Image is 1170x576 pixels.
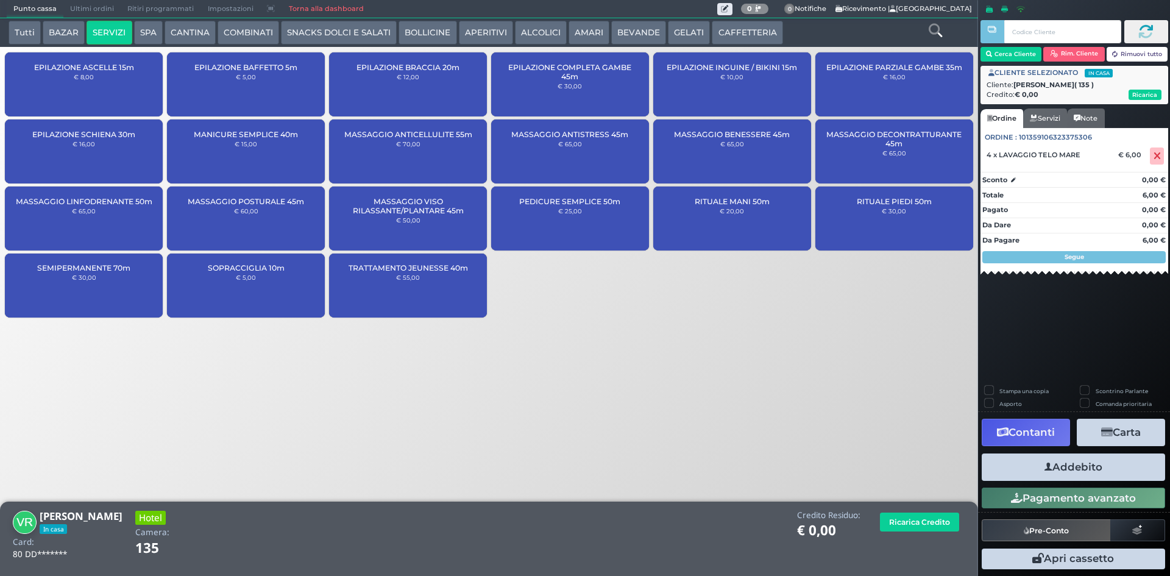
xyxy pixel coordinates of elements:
h1: € 0,00 [797,523,860,538]
h1: 135 [135,541,193,556]
small: € 25,00 [558,207,582,215]
button: AMARI [569,21,609,45]
span: TRATTAMENTO JEUNESSE 40m [349,263,468,272]
small: € 65,00 [720,140,744,148]
span: CLIENTE SELEZIONATO [988,68,1113,78]
span: PEDICURE SEMPLICE 50m [519,197,620,206]
span: In casa [1085,69,1113,77]
small: € 65,00 [558,140,582,148]
small: € 65,00 [72,207,96,215]
small: € 70,00 [396,140,420,148]
button: Carta [1077,419,1165,446]
span: MASSAGGIO VISO RILASSANTE/PLANTARE 45m [339,197,477,215]
span: EPILAZIONE BAFFETTO 5m [194,63,297,72]
button: CANTINA [165,21,216,45]
small: € 5,00 [236,274,256,281]
button: BAZAR [43,21,85,45]
span: EPILAZIONE PARZIALE GAMBE 35m [826,63,962,72]
small: € 16,00 [883,73,906,80]
label: Comanda prioritaria [1096,400,1152,408]
button: Addebito [982,453,1165,481]
span: MASSAGGIO ANTISTRESS 45m [511,130,628,139]
h4: Credito Residuo: [797,511,860,520]
small: € 30,00 [882,207,906,215]
small: € 12,00 [397,73,419,80]
span: EPILAZIONE ASCELLE 15m [34,63,134,72]
b: 0 [747,4,752,13]
div: Cliente: [987,80,1161,90]
span: 0 [784,4,795,15]
span: RITUALE PIEDI 50m [857,197,932,206]
button: SPA [134,21,163,45]
span: Ultimi ordini [63,1,121,18]
label: Asporto [999,400,1022,408]
button: Tutti [9,21,41,45]
small: € 20,00 [720,207,744,215]
span: EPILAZIONE INGUINE / BIKINI 15m [667,63,797,72]
button: BOLLICINE [399,21,456,45]
span: Punto cassa [7,1,63,18]
a: Note [1067,108,1104,128]
button: Cerca Cliente [980,47,1042,62]
small: € 65,00 [882,149,906,157]
span: SEMIPERMANENTE 70m [37,263,130,272]
button: CAFFETTERIA [712,21,782,45]
strong: Segue [1065,253,1084,261]
span: RITUALE MANI 50m [695,197,770,206]
button: Pagamento avanzato [982,488,1165,508]
strong: 6,00 € [1143,191,1166,199]
small: € 55,00 [396,274,420,281]
span: ( 135 ) [1074,80,1094,90]
span: MANICURE SEMPLICE 40m [194,130,298,139]
div: Credito: [987,90,1161,100]
button: SNACKS DOLCI E SALATI [281,21,397,45]
small: € 5,00 [236,73,256,80]
button: Ricarica [1129,90,1161,100]
small: € 15,00 [235,140,257,148]
strong: Da Dare [982,221,1011,229]
strong: 0,00 € [1142,221,1166,229]
strong: Da Pagare [982,236,1019,244]
span: SOPRACCIGLIA 10m [208,263,285,272]
input: Codice Cliente [1004,20,1121,43]
button: Apri cassetto [982,549,1165,569]
button: SERVIZI [87,21,132,45]
a: Ordine [980,109,1023,129]
span: MASSAGGIO ANTICELLULITE 55m [344,130,472,139]
span: Ritiri programmati [121,1,200,18]
span: MASSAGGIO BENESSERE 45m [674,130,790,139]
span: MASSAGGIO DECONTRATTURANTE 45m [825,130,962,148]
button: Rimuovi tutto [1107,47,1168,62]
a: Torna alla dashboard [282,1,370,18]
span: In casa [40,524,67,534]
strong: 6,00 € [1143,236,1166,244]
label: Stampa una copia [999,387,1049,395]
small: € 50,00 [396,216,420,224]
button: APERITIVI [459,21,513,45]
h4: Camera: [135,528,169,537]
button: GELATI [668,21,710,45]
img: Veronica Romano [13,511,37,535]
h3: Hotel [135,511,166,525]
span: EPILAZIONE COMPLETA GAMBE 45m [502,63,639,81]
span: EPILAZIONE SCHIENA 30m [32,130,135,139]
button: Rim. Cliente [1043,47,1105,62]
strong: 0,00 € [1142,205,1166,214]
b: [PERSON_NAME] [1013,80,1094,89]
strong: 0,00 € [1142,176,1166,184]
label: Scontrino Parlante [1096,387,1148,395]
span: 101359106323375306 [1019,132,1092,143]
strong: Sconto [982,175,1007,185]
small: € 10,00 [720,73,743,80]
h4: Card: [13,538,34,547]
span: EPILAZIONE BRACCIA 20m [356,63,459,72]
span: Impostazioni [201,1,260,18]
button: Ricarica Credito [880,513,959,532]
b: [PERSON_NAME] [40,509,122,523]
span: MASSAGGIO LINFODRENANTE 50m [16,197,152,206]
strong: Totale [982,191,1004,199]
small: € 60,00 [234,207,258,215]
small: € 30,00 [72,274,96,281]
small: € 16,00 [73,140,95,148]
button: Pre-Conto [982,519,1111,541]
